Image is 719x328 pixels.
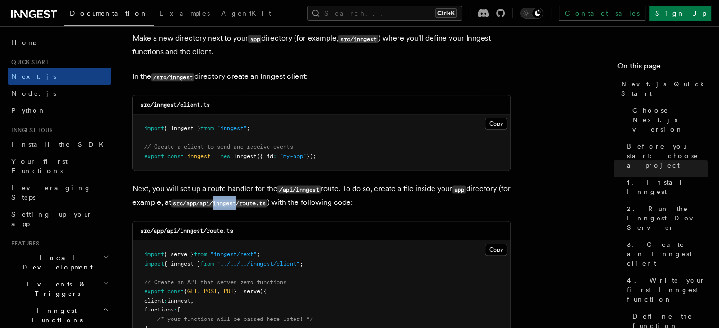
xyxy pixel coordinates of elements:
[220,153,230,160] span: new
[151,73,194,81] code: /src/inngest
[277,185,321,193] code: /api/inngest
[485,118,507,130] button: Copy
[197,288,200,294] span: ,
[559,6,645,21] a: Contact sales
[217,125,247,132] span: "inngest"
[194,251,207,258] span: from
[237,288,240,294] span: =
[144,297,164,304] span: client
[217,288,220,294] span: ,
[629,102,708,138] a: Choose Next.js version
[8,34,111,51] a: Home
[11,141,109,148] span: Install the SDK
[8,59,49,66] span: Quick start
[200,261,214,267] span: from
[623,272,708,308] a: 4. Write your first Inngest function
[11,38,38,47] span: Home
[171,199,267,207] code: src/app/api/inngest/route.ts
[627,177,708,196] span: 1. Install Inngest
[210,251,257,258] span: "inngest/next"
[70,9,148,17] span: Documentation
[11,210,93,227] span: Setting up your app
[8,253,103,272] span: Local Development
[167,153,184,160] span: const
[11,90,56,97] span: Node.js
[280,153,306,160] span: "my-app"
[627,142,708,170] span: Before you start: choose a project
[485,244,507,256] button: Copy
[216,3,277,25] a: AgentKit
[164,261,200,267] span: { inngest }
[11,158,68,175] span: Your first Functions
[144,261,164,267] span: import
[159,9,210,17] span: Examples
[164,297,167,304] span: :
[623,138,708,174] a: Before you start: choose a project
[144,153,164,160] span: export
[174,306,177,313] span: :
[184,288,187,294] span: {
[224,288,234,294] span: PUT
[257,251,260,258] span: ;
[8,279,103,298] span: Events & Triggers
[520,8,543,19] button: Toggle dark mode
[623,200,708,236] a: 2. Run the Inngest Dev Server
[632,106,708,134] span: Choose Next.js version
[627,276,708,304] span: 4. Write your first Inngest function
[8,85,111,102] a: Node.js
[204,288,217,294] span: POST
[154,3,216,25] a: Examples
[649,6,711,21] a: Sign Up
[8,126,53,134] span: Inngest tour
[257,153,273,160] span: ({ id
[338,35,378,43] code: src/inngest
[217,261,300,267] span: "../../../inngest/client"
[11,73,56,80] span: Next.js
[8,276,111,302] button: Events & Triggers
[8,240,39,247] span: Features
[200,125,214,132] span: from
[140,227,233,234] code: src/app/api/inngest/route.ts
[248,35,261,43] code: app
[247,125,250,132] span: ;
[132,70,511,84] p: In the directory create an Inngest client:
[167,288,184,294] span: const
[8,306,102,325] span: Inngest Functions
[8,206,111,232] a: Setting up your app
[167,297,191,304] span: inngest
[306,153,316,160] span: });
[621,79,708,98] span: Next.js Quick Start
[8,179,111,206] a: Leveraging Steps
[144,125,164,132] span: import
[11,107,46,114] span: Python
[623,236,708,272] a: 3. Create an Inngest client
[273,153,277,160] span: :
[214,153,217,160] span: =
[132,32,511,59] p: Make a new directory next to your directory (for example, ) where you'll define your Inngest func...
[8,68,111,85] a: Next.js
[617,60,708,76] h4: On this page
[234,288,237,294] span: }
[452,185,466,193] code: app
[243,288,260,294] span: serve
[221,9,271,17] span: AgentKit
[144,251,164,258] span: import
[191,297,194,304] span: ,
[164,251,194,258] span: { serve }
[234,153,257,160] span: Inngest
[144,288,164,294] span: export
[300,261,303,267] span: ;
[11,184,91,201] span: Leveraging Steps
[164,125,200,132] span: { Inngest }
[627,240,708,268] span: 3. Create an Inngest client
[187,288,197,294] span: GET
[157,316,313,322] span: /* your functions will be passed here later! */
[260,288,267,294] span: ({
[177,306,181,313] span: [
[8,153,111,179] a: Your first Functions
[307,6,462,21] button: Search...Ctrl+K
[8,102,111,119] a: Python
[187,153,210,160] span: inngest
[623,174,708,200] a: 1. Install Inngest
[627,204,708,232] span: 2. Run the Inngest Dev Server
